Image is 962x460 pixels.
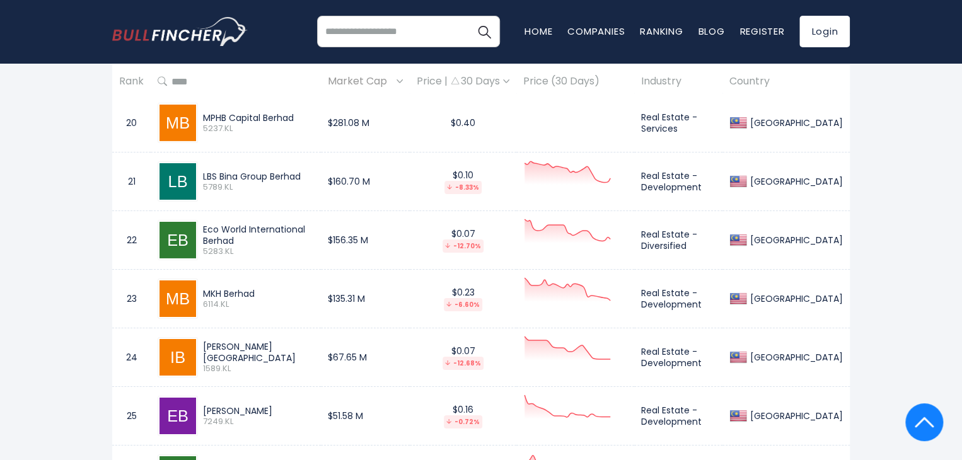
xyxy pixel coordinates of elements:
[321,152,410,211] td: $160.70 M
[203,246,314,257] span: 5283.KL
[112,211,151,270] td: 22
[321,328,410,387] td: $67.65 M
[112,152,151,211] td: 21
[321,387,410,446] td: $51.58 M
[468,16,500,47] button: Search
[516,63,634,100] th: Price (30 Days)
[203,112,314,124] div: MPHB Capital Berhad
[799,16,850,47] a: Login
[417,117,509,129] div: $0.40
[112,387,151,446] td: 25
[203,405,314,417] div: [PERSON_NAME]
[112,17,248,46] img: bullfincher logo
[634,63,722,100] th: Industry
[444,298,482,311] div: -6.60%
[634,152,722,211] td: Real Estate - Development
[634,328,722,387] td: Real Estate - Development
[567,25,625,38] a: Companies
[321,270,410,328] td: $135.31 M
[203,224,314,246] div: Eco World International Berhad
[112,94,151,152] td: 20
[417,287,509,311] div: $0.23
[634,211,722,270] td: Real Estate - Diversified
[747,352,843,363] div: [GEOGRAPHIC_DATA]
[524,25,552,38] a: Home
[722,63,850,100] th: Country
[203,417,314,427] span: 7249.KL
[444,415,482,428] div: -0.72%
[112,328,151,387] td: 24
[112,63,151,100] th: Rank
[328,72,393,91] span: Market Cap
[203,364,314,374] span: 1589.KL
[321,94,410,152] td: $281.08 M
[203,288,314,299] div: MKH Berhad
[739,25,784,38] a: Register
[747,117,843,129] div: [GEOGRAPHIC_DATA]
[640,25,683,38] a: Ranking
[747,410,843,422] div: [GEOGRAPHIC_DATA]
[112,17,248,46] a: Go to homepage
[203,299,314,310] span: 6114.KL
[747,293,843,304] div: [GEOGRAPHIC_DATA]
[747,234,843,246] div: [GEOGRAPHIC_DATA]
[443,239,484,253] div: -12.70%
[444,181,482,194] div: -8.33%
[203,124,314,134] span: 5237.KL
[112,270,151,328] td: 23
[417,75,509,88] div: Price | 30 Days
[203,171,314,182] div: LBS Bina Group Berhad
[747,176,843,187] div: [GEOGRAPHIC_DATA]
[417,404,509,428] div: $0.16
[321,211,410,270] td: $156.35 M
[698,25,724,38] a: Blog
[634,94,722,152] td: Real Estate - Services
[417,170,509,194] div: $0.10
[634,387,722,446] td: Real Estate - Development
[203,341,314,364] div: [PERSON_NAME][GEOGRAPHIC_DATA]
[417,345,509,370] div: $0.07
[443,357,484,370] div: -12.68%
[634,270,722,328] td: Real Estate - Development
[417,228,509,253] div: $0.07
[203,182,314,193] span: 5789.KL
